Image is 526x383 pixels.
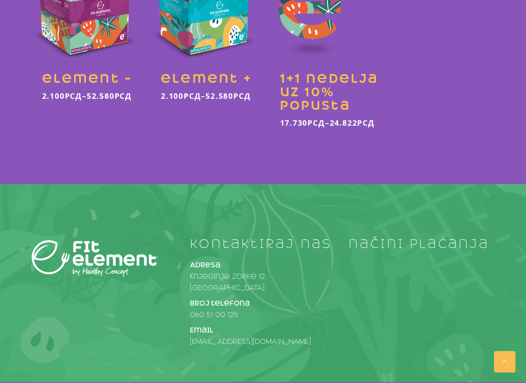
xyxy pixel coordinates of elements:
[190,326,214,335] strong: Email
[190,299,250,308] strong: Broj telefona
[190,259,336,293] p: Knjeginje Zorke 12, [GEOGRAPHIC_DATA]
[349,237,495,251] h4: načini plaćanja
[190,237,336,251] h4: kontaktiraj nas
[190,310,238,319] a: 060 51 00 125
[190,261,222,269] strong: Adresa:
[190,337,311,346] a: [EMAIL_ADDRESS][DOMAIN_NAME]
